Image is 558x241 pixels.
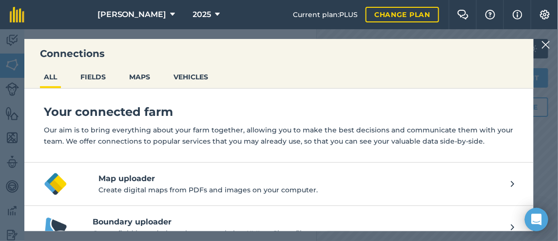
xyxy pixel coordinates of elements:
[24,163,534,206] button: Map uploader logoMap uploaderCreate digital maps from PDFs and images on your computer.
[44,125,514,147] p: Our aim is to bring everything about your farm together, allowing you to make the best decisions ...
[484,10,496,19] img: A question mark icon
[170,68,212,86] button: VEHICLES
[125,68,154,86] button: MAPS
[193,9,212,20] span: 2025
[541,39,550,51] img: svg+xml;base64,PHN2ZyB4bWxucz0iaHR0cDovL3d3dy53My5vcmcvMjAwMC9zdmciIHdpZHRoPSIyMiIgaGVpZ2h0PSIzMC...
[40,68,61,86] button: ALL
[10,7,24,22] img: fieldmargin Logo
[93,216,501,228] h4: Boundary uploader
[98,185,511,195] p: Create digital maps from PDFs and images on your computer.
[44,172,67,196] img: Map uploader logo
[98,173,511,185] h4: Map uploader
[457,10,469,19] img: Two speech bubbles overlapping with the left bubble in the forefront
[77,68,110,86] button: FIELDS
[513,9,522,20] img: svg+xml;base64,PHN2ZyB4bWxucz0iaHR0cDovL3d3dy53My5vcmcvMjAwMC9zdmciIHdpZHRoPSIxNyIgaGVpZ2h0PSIxNy...
[539,10,551,19] img: A cog icon
[366,7,439,22] a: Change plan
[293,9,358,20] span: Current plan : PLUS
[44,216,67,239] img: Boundary uploader logo
[97,9,167,20] span: [PERSON_NAME]
[525,208,548,231] div: Open Intercom Messenger
[93,228,501,239] p: Create field boundaries using your existing KML or Shapefiles.
[24,47,534,60] h3: Connections
[44,104,514,120] h4: Your connected farm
